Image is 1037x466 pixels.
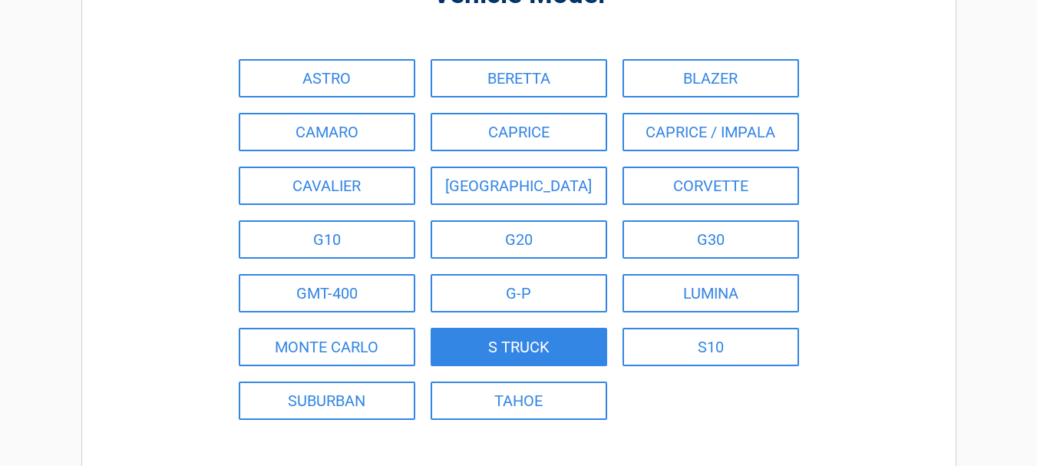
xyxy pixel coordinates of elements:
a: TAHOE [431,382,607,420]
a: G30 [623,220,799,259]
a: SUBURBAN [239,382,415,420]
a: [GEOGRAPHIC_DATA] [431,167,607,205]
a: G10 [239,220,415,259]
a: CAVALIER [239,167,415,205]
a: S10 [623,328,799,366]
a: BLAZER [623,59,799,97]
a: G-P [431,274,607,312]
a: CORVETTE [623,167,799,205]
a: CAPRICE / IMPALA [623,113,799,151]
a: G20 [431,220,607,259]
a: S TRUCK [431,328,607,366]
a: GMT-400 [239,274,415,312]
a: CAPRICE [431,113,607,151]
a: BERETTA [431,59,607,97]
a: ASTRO [239,59,415,97]
a: LUMINA [623,274,799,312]
a: MONTE CARLO [239,328,415,366]
a: CAMARO [239,113,415,151]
